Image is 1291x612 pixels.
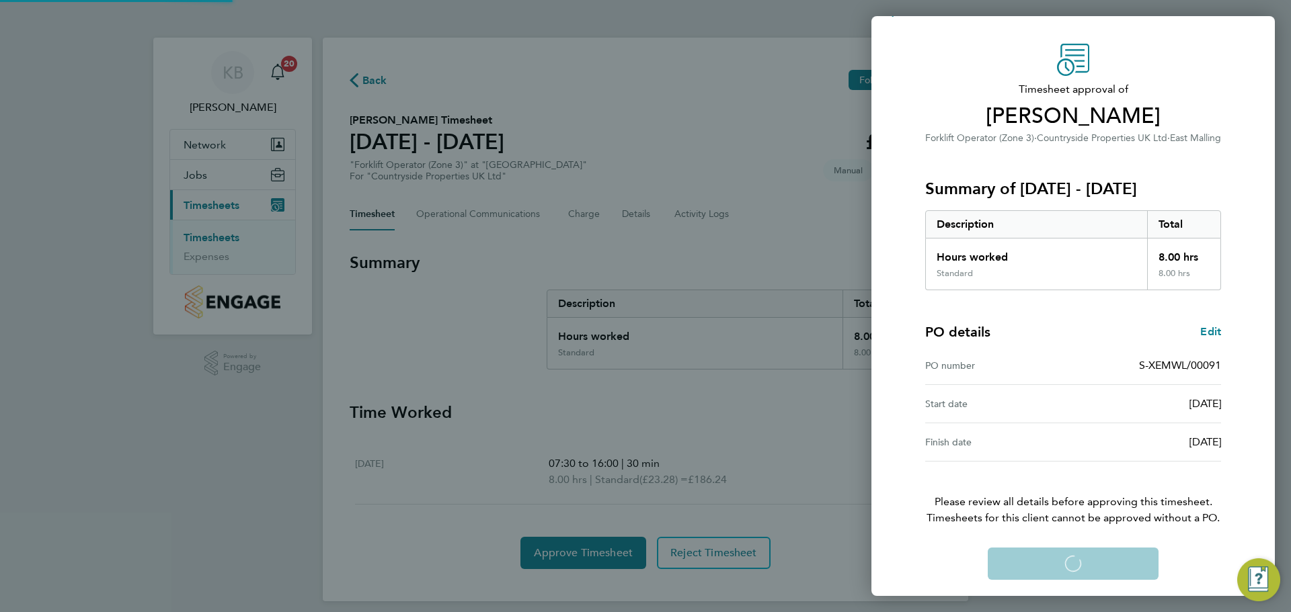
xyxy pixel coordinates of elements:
h4: PO details [925,322,990,341]
span: · [1034,132,1037,144]
p: Please review all details before approving this timesheet. [909,462,1237,526]
span: Timesheets for this client cannot be approved without a PO. [909,510,1237,526]
button: Engage Resource Center [1237,558,1280,601]
div: Finish date [925,434,1073,450]
div: 8.00 hrs [1147,268,1221,290]
span: Countryside Properties UK Ltd [1037,132,1167,144]
div: PO number [925,357,1073,374]
div: Standard [937,268,973,279]
span: Edit [1200,325,1221,338]
div: 8.00 hrs [1147,238,1221,268]
span: East Malling [1170,132,1221,144]
div: Start date [925,396,1073,412]
div: Summary of 25 - 31 Aug 2025 [925,210,1221,290]
span: [PERSON_NAME] [925,103,1221,130]
div: Hours worked [926,238,1147,268]
span: · [1167,132,1170,144]
span: S-XEMWL/00091 [1139,359,1221,371]
div: [DATE] [1073,434,1221,450]
span: Forklift Operator (Zone 3) [925,132,1034,144]
span: Timesheet approval of [925,81,1221,97]
div: Description [926,211,1147,238]
h3: Summary of [DATE] - [DATE] [925,178,1221,200]
div: [DATE] [1073,396,1221,412]
a: Edit [1200,324,1221,340]
div: Total [1147,211,1221,238]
